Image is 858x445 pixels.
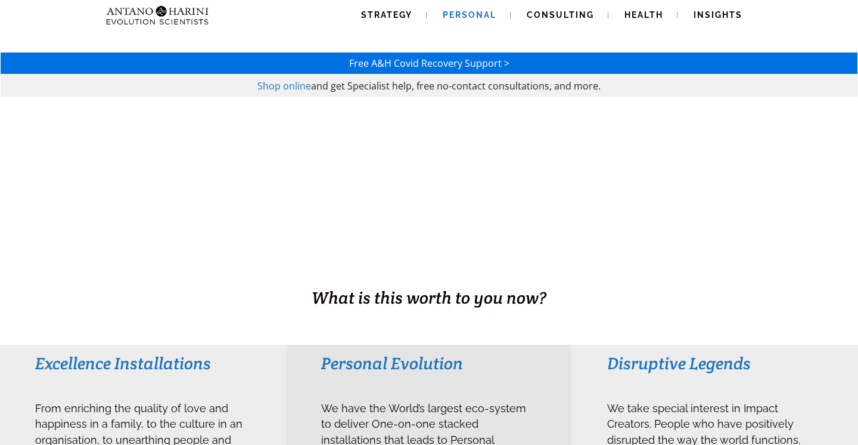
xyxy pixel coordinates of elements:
a: Shop online [257,79,311,92]
span: Health [624,10,663,20]
span: What is this worth to you now? [312,287,546,308]
span: Personal [443,10,496,20]
h1: BUSINESS. HEALTH. Family. Legacy [1,261,857,286]
span: and get Specialist help, free no-contact consultations, and more. [311,79,601,92]
h3: Disruptive Legends [607,353,822,374]
span: Consulting [527,10,594,20]
h3: Personal Evolution [321,353,536,374]
span: Strategy [361,10,412,20]
a: Free A&H Covid Recovery Support > [349,57,509,70]
span: Insights [694,10,742,20]
h3: Excellence Installations [35,353,250,374]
